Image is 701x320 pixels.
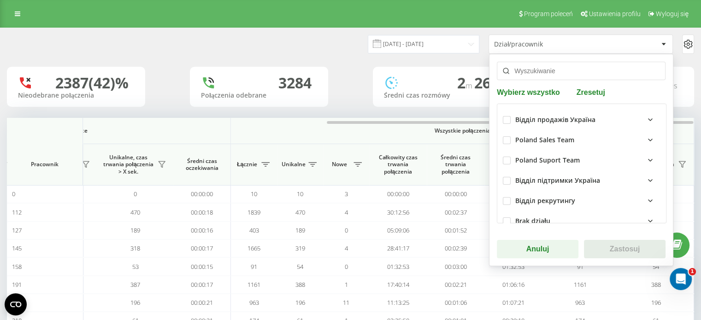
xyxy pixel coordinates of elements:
[55,74,129,92] div: 2387 (42)%
[484,203,542,221] td: 01:22:24
[130,226,140,234] span: 189
[345,226,348,234] span: 0
[434,154,477,175] span: Średni czas trwania połączenia
[295,244,305,252] span: 319
[427,294,484,312] td: 00:01:06
[369,294,427,312] td: 11:13:25
[670,268,692,290] iframe: Intercom live chat
[130,280,140,289] span: 387
[376,154,420,175] span: Całkowity czas trwania połączenia
[651,280,661,289] span: 388
[656,10,689,17] span: Wyloguj się
[173,294,231,312] td: 00:00:21
[689,268,696,275] span: 1
[12,244,22,252] span: 145
[130,208,140,216] span: 470
[345,280,348,289] span: 1
[12,190,15,198] span: 0
[173,185,231,203] td: 00:00:00
[345,190,348,198] span: 3
[173,276,231,294] td: 00:00:17
[251,262,257,271] span: 91
[343,298,349,307] span: 11
[427,185,484,203] td: 00:00:00
[497,62,666,80] input: Wyszukiwanie
[130,244,140,252] span: 318
[384,92,500,99] div: Średni czas rozmówy
[15,161,75,168] span: Pracownik
[653,262,659,271] span: 54
[258,127,666,134] span: Wszystkie połączenia
[247,244,260,252] span: 1665
[102,154,155,175] span: Unikalne, czas trwania połączenia > X sek.
[130,298,140,307] span: 196
[12,226,22,234] span: 127
[427,239,484,257] td: 00:02:39
[5,293,27,315] button: Open CMP widget
[251,190,257,198] span: 10
[345,262,348,271] span: 0
[369,276,427,294] td: 17:40:14
[247,280,260,289] span: 1161
[295,208,305,216] span: 470
[577,262,583,271] span: 91
[474,73,495,93] span: 26
[484,294,542,312] td: 01:07:21
[574,280,587,289] span: 1161
[345,244,348,252] span: 4
[369,239,427,257] td: 28:41:17
[236,161,259,168] span: Łącznie
[427,221,484,239] td: 00:01:52
[345,208,348,216] span: 4
[497,240,578,258] button: Anuluj
[132,262,139,271] span: 53
[515,116,595,124] div: Відділ продажів Україна
[574,87,608,96] button: Zresetuj
[173,203,231,221] td: 00:00:18
[484,221,542,239] td: 00:38:38
[297,262,303,271] span: 54
[173,221,231,239] td: 00:00:16
[18,92,134,99] div: Nieodebrane połączenia
[295,298,305,307] span: 196
[297,190,303,198] span: 10
[674,81,677,91] span: s
[295,280,305,289] span: 388
[249,226,259,234] span: 403
[369,203,427,221] td: 30:12:56
[515,197,575,205] div: Відділ рекрутингу
[515,177,600,185] div: Відділ підтримки Україна
[427,203,484,221] td: 00:02:37
[427,276,484,294] td: 00:02:21
[515,217,550,225] div: Brak działu
[328,161,351,168] span: Nowe
[584,240,666,258] button: Zastosuj
[12,262,22,271] span: 158
[12,208,22,216] span: 112
[427,257,484,275] td: 00:03:00
[12,280,22,289] span: 191
[515,157,580,164] div: Poland Suport Team
[497,87,563,96] button: Wybierz wszystko
[484,239,542,257] td: 01:30:36
[134,190,137,198] span: 0
[247,208,260,216] span: 1839
[278,74,312,92] div: 3284
[180,157,224,172] span: Średni czas oczekiwania
[282,161,306,168] span: Unikalne
[173,257,231,275] td: 00:00:15
[249,298,259,307] span: 963
[295,226,305,234] span: 189
[589,10,641,17] span: Ustawienia profilu
[369,185,427,203] td: 00:00:00
[651,298,661,307] span: 196
[369,257,427,275] td: 01:32:53
[173,239,231,257] td: 00:00:17
[201,92,317,99] div: Połączenia odebrane
[575,298,585,307] span: 963
[484,257,542,275] td: 01:32:53
[524,10,573,17] span: Program poleceń
[515,136,574,144] div: Poland Sales Team
[484,185,542,203] td: 00:00:00
[457,73,474,93] span: 2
